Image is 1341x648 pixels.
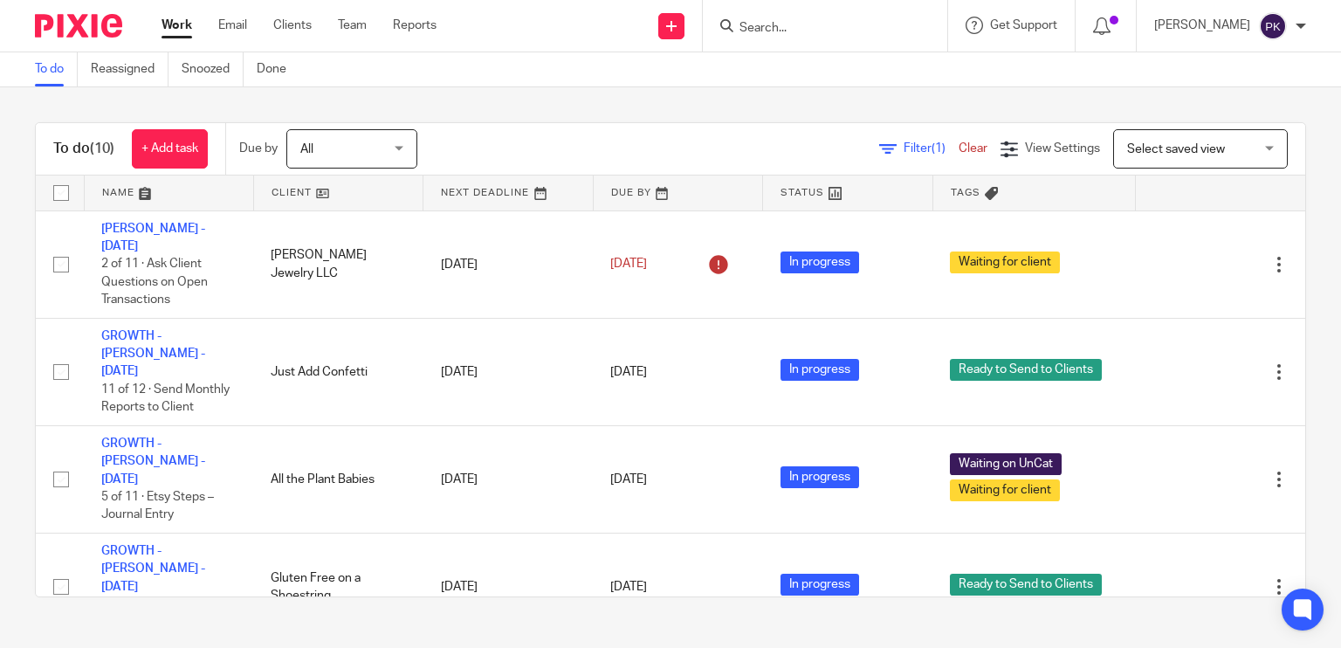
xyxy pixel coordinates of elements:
span: In progress [781,252,859,273]
span: In progress [781,466,859,488]
span: [DATE] [610,473,647,486]
img: Pixie [35,14,122,38]
span: (1) [932,142,946,155]
a: Clients [273,17,312,34]
img: svg%3E [1259,12,1287,40]
a: GROWTH - [PERSON_NAME] - [DATE] [101,330,205,378]
td: [DATE] [423,425,593,533]
input: Search [738,21,895,37]
span: (10) [90,141,114,155]
a: Clear [959,142,987,155]
span: 11 of 12 · Send Monthly Reports to Client [101,383,230,414]
h1: To do [53,140,114,158]
span: In progress [781,574,859,596]
p: [PERSON_NAME] [1154,17,1250,34]
span: View Settings [1025,142,1100,155]
span: [DATE] [610,366,647,378]
span: [DATE] [610,581,647,593]
td: [DATE] [423,534,593,641]
span: Ready to Send to Clients [950,574,1102,596]
a: Work [162,17,192,34]
td: [DATE] [423,318,593,425]
td: All the Plant Babies [253,425,423,533]
td: Just Add Confetti [253,318,423,425]
span: Filter [904,142,959,155]
span: Ready to Send to Clients [950,359,1102,381]
a: + Add task [132,129,208,169]
span: Waiting for client [950,479,1060,501]
a: To do [35,52,78,86]
span: Waiting on UnCat [950,453,1062,475]
a: Reassigned [91,52,168,86]
span: 5 of 11 · Etsy Steps – Journal Entry [101,491,214,521]
a: Reports [393,17,437,34]
span: [DATE] [610,258,647,270]
a: GROWTH - [PERSON_NAME] - [DATE] [101,438,205,486]
a: Email [218,17,247,34]
span: All [300,143,313,155]
span: 2 of 11 · Ask Client Questions on Open Transactions [101,258,208,306]
a: Team [338,17,367,34]
span: In progress [781,359,859,381]
a: GROWTH - [PERSON_NAME] - [DATE] [101,545,205,593]
span: Waiting for client [950,252,1060,273]
td: [DATE] [423,210,593,318]
span: Tags [951,188,980,197]
td: [PERSON_NAME] Jewelry LLC [253,210,423,318]
a: Snoozed [182,52,244,86]
span: Get Support [990,19,1057,31]
a: [PERSON_NAME] - [DATE] [101,223,205,252]
td: Gluten Free on a Shoestring [253,534,423,641]
p: Due by [239,140,278,157]
a: Done [257,52,299,86]
span: Select saved view [1127,143,1225,155]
